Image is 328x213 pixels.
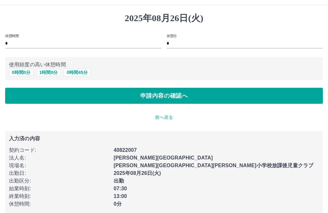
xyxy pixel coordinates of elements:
p: 現場名 : [9,162,110,169]
b: 0分 [114,201,122,207]
p: 前へ戻る [5,114,323,121]
b: 40822007 [114,147,137,153]
p: 始業時刻 : [9,185,110,193]
b: 13:00 [114,193,127,199]
b: 07:30 [114,186,127,191]
p: 出勤日 : [9,169,110,177]
p: 契約コード : [9,146,110,154]
p: 出勤区分 : [9,177,110,185]
p: 休憩時間 : [9,200,110,208]
b: 2025年08月26日(火) [114,170,161,176]
button: 0時間45分 [64,69,90,76]
button: 申請内容の確認へ [5,88,323,104]
button: 0時間0分 [9,69,33,76]
button: 1時間0分 [37,69,61,76]
label: 休憩時間 [5,33,19,38]
b: [PERSON_NAME][GEOGRAPHIC_DATA] [114,155,213,160]
p: 法人名 : [9,154,110,162]
p: 入力済の内容 [9,136,319,141]
p: 終業時刻 : [9,193,110,200]
label: 休憩分 [167,33,177,38]
b: [PERSON_NAME][GEOGRAPHIC_DATA][PERSON_NAME]小学校放課後児童クラブ [114,163,314,168]
h1: 2025年08月26日(火) [5,13,323,24]
b: 出勤 [114,178,124,184]
p: 使用頻度の高い休憩時間 [9,61,319,69]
